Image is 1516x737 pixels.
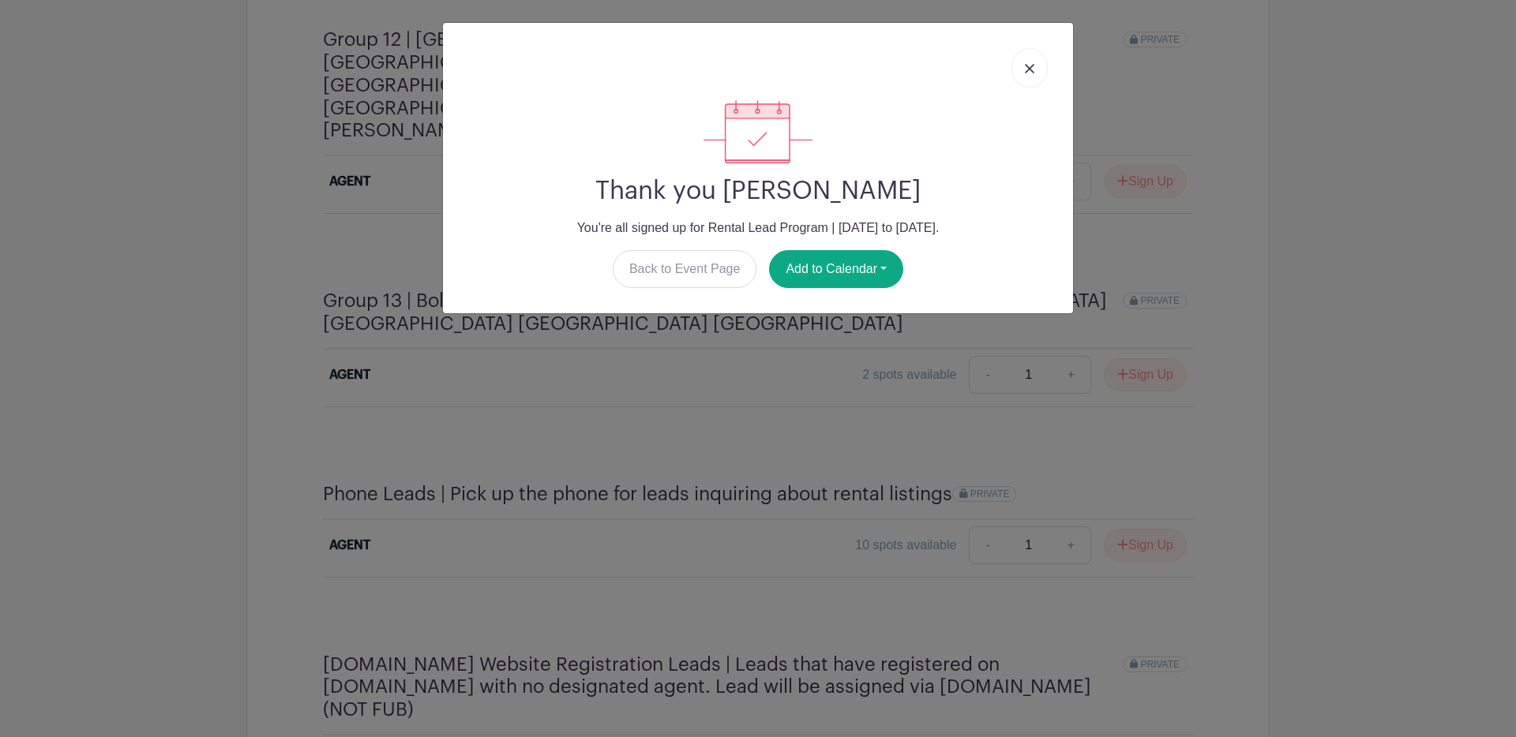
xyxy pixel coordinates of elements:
[456,219,1060,238] p: You're all signed up for Rental Lead Program | [DATE] to [DATE].
[704,100,812,163] img: signup_complete-c468d5dda3e2740ee63a24cb0ba0d3ce5d8a4ecd24259e683200fb1569d990c8.svg
[613,250,757,288] a: Back to Event Page
[769,250,903,288] button: Add to Calendar
[456,176,1060,206] h2: Thank you [PERSON_NAME]
[1025,64,1034,73] img: close_button-5f87c8562297e5c2d7936805f587ecaba9071eb48480494691a3f1689db116b3.svg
